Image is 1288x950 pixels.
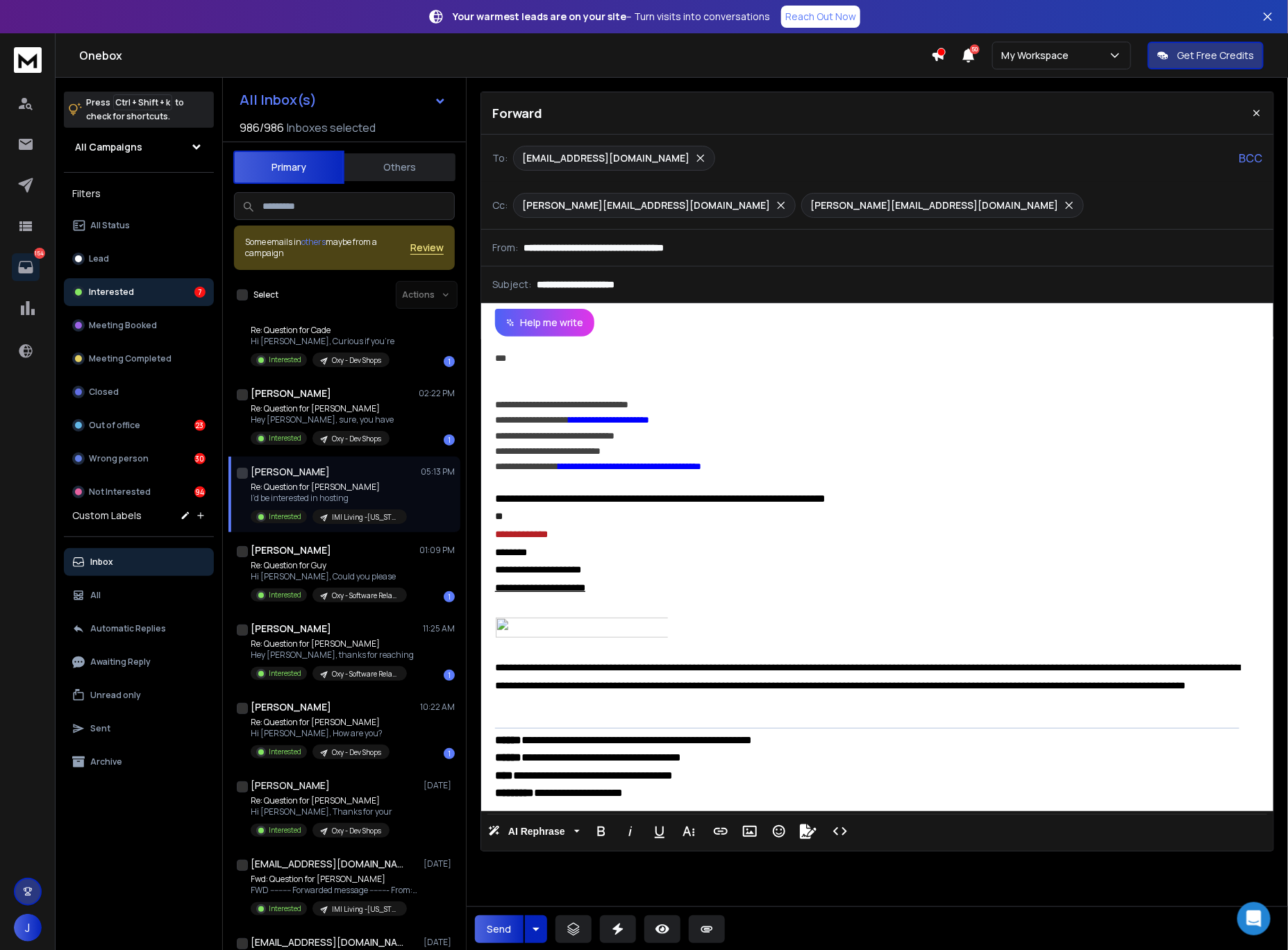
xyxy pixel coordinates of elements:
[251,482,407,493] p: Re: Question for [PERSON_NAME]
[233,151,344,184] button: Primary
[505,826,568,838] span: AI Rephrase
[90,557,113,568] p: Inbox
[424,858,455,870] p: [DATE]
[12,253,40,281] a: 154
[90,623,166,634] p: Automatic Replies
[419,388,455,399] p: 02:22 PM
[75,140,142,154] h1: All Campaigns
[646,817,673,845] button: Underline (Ctrl+U)
[253,289,278,300] label: Select
[495,618,669,638] img: cid%3Aimage001.png@01DAC872.34AE8350
[453,10,770,24] p: – Turn visits into conversations
[64,715,214,743] button: Sent
[64,548,214,576] button: Inbox
[492,151,508,165] p: To:
[89,486,151,498] p: Not Interested
[64,378,214,406] button: Closed
[269,747,301,757] p: Interested
[89,420,140,431] p: Out of office
[269,355,301,365] p: Interested
[332,512,399,523] p: IMI Living -[US_STATE] HNWI_
[332,434,381,444] p: Oxy - Dev Shops
[64,312,214,339] button: Meeting Booked
[90,590,101,601] p: All
[332,826,381,836] p: Oxy - Dev Shops
[251,325,394,336] p: Re: Question for Cade
[522,198,770,212] p: [PERSON_NAME][EMAIL_ADDRESS][DOMAIN_NAME]
[89,453,149,464] p: Wrong person
[419,545,455,556] p: 01:09 PM
[251,779,330,792] h1: [PERSON_NAME]
[89,387,119,398] p: Closed
[492,103,542,123] p: Forward
[1177,49,1254,62] p: Get Free Credits
[588,817,614,845] button: Bold (Ctrl+B)
[14,914,42,942] span: J
[301,236,326,248] span: others
[90,656,151,668] p: Awaiting Reply
[251,543,331,557] h1: [PERSON_NAME]
[269,433,301,443] p: Interested
[444,356,455,367] div: 1
[64,445,214,473] button: Wrong person30
[64,615,214,643] button: Automatic Replies
[34,248,45,259] p: 154
[269,590,301,600] p: Interested
[251,403,394,414] p: Re: Question for [PERSON_NAME]
[492,278,531,291] p: Subject:
[240,93,317,107] h1: All Inbox(s)
[90,756,122,767] p: Archive
[72,509,142,523] h3: Custom Labels
[251,571,407,582] p: Hi [PERSON_NAME], Could you please
[113,94,172,110] span: Ctrl + Shift + k
[617,817,644,845] button: Italic (Ctrl+I)
[251,622,331,636] h1: [PERSON_NAME]
[251,465,330,479] h1: [PERSON_NAME]
[795,817,821,845] button: Signature
[64,412,214,439] button: Out of office23
[269,511,301,522] p: Interested
[64,133,214,161] button: All Campaigns
[332,669,399,679] p: Oxy - Software Related
[90,220,130,231] p: All Status
[410,241,444,255] button: Review
[1237,902,1271,935] div: Open Intercom Messenger
[14,47,42,73] img: logo
[421,466,455,477] p: 05:13 PM
[64,278,214,306] button: Interested7
[64,748,214,776] button: Archive
[251,935,403,949] h1: [EMAIL_ADDRESS][DOMAIN_NAME]
[64,345,214,373] button: Meeting Completed
[444,748,455,759] div: 1
[89,253,109,264] p: Lead
[194,453,206,464] div: 30
[970,44,980,54] span: 50
[64,478,214,506] button: Not Interested94
[64,648,214,676] button: Awaiting Reply
[287,119,376,136] h3: Inboxes selected
[444,434,455,446] div: 1
[424,780,455,791] p: [DATE]
[64,582,214,609] button: All
[251,700,331,714] h1: [PERSON_NAME]
[251,874,417,885] p: Fwd: Question for [PERSON_NAME]
[251,493,407,504] p: I’d be interested in hosting
[86,96,184,124] p: Press to check for shortcuts.
[194,420,206,431] div: 23
[332,904,399,915] p: IMI Living -[US_STATE] HNWI_
[251,857,403,871] h1: [EMAIL_ADDRESS][DOMAIN_NAME]
[781,6,860,28] a: Reach Out Now
[89,287,134,298] p: Interested
[332,747,381,758] p: Oxy - Dev Shops
[1148,42,1264,69] button: Get Free Credits
[492,241,518,255] p: From:
[64,212,214,239] button: All Status
[444,591,455,602] div: 1
[251,638,414,650] p: Re: Question for [PERSON_NAME]
[245,237,410,259] div: Some emails in maybe from a campaign
[240,119,284,136] span: 986 / 986
[251,414,394,425] p: Hey [PERSON_NAME], sure, you have
[89,353,172,364] p: Meeting Completed
[269,825,301,836] p: Interested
